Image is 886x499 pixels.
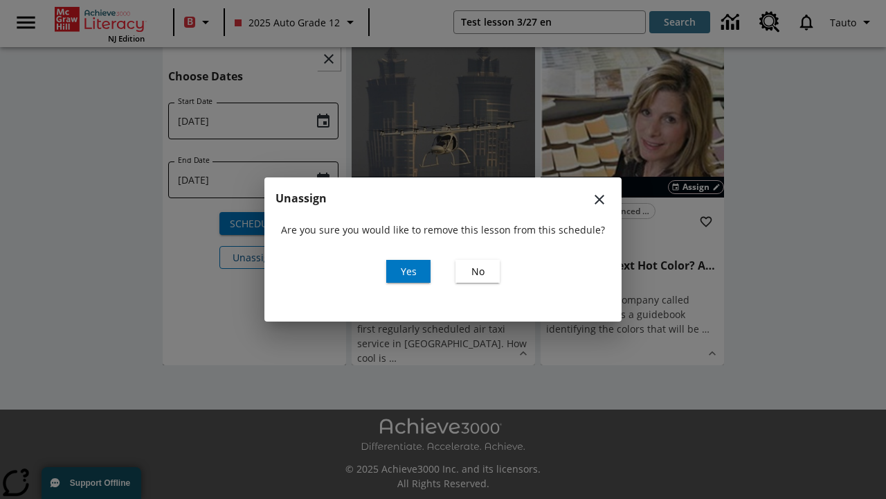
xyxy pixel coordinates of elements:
[455,260,500,283] button: No
[275,189,611,208] h2: Unassign
[281,222,605,237] p: Are you sure you would like to remove this lesson from this schedule?
[386,260,431,283] button: Yes
[401,264,417,279] span: Yes
[471,264,485,279] span: No
[583,183,616,216] button: Close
